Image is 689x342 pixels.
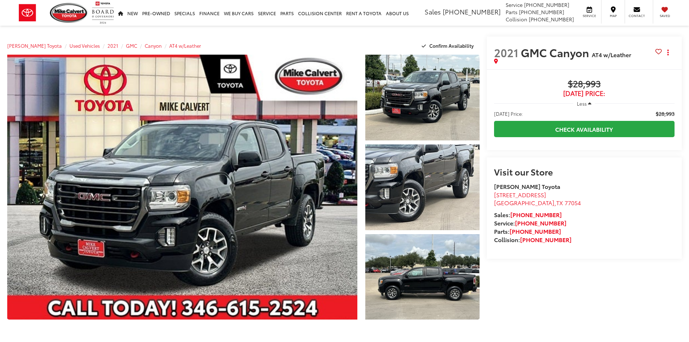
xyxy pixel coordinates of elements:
[494,182,560,190] strong: [PERSON_NAME] Toyota
[510,227,561,235] a: [PHONE_NUMBER]
[494,167,675,176] h2: Visit our Store
[521,45,592,60] span: GMC Canyon
[364,54,480,141] img: 2021 GMC Canyon AT4 w/Leather
[494,45,518,60] span: 2021
[494,90,675,97] span: [DATE] Price:
[657,13,673,18] span: Saved
[494,227,561,235] strong: Parts:
[605,13,621,18] span: Map
[506,1,523,8] span: Service
[107,42,118,49] a: 2021
[573,97,595,110] button: Less
[4,53,361,321] img: 2021 GMC Canyon AT4 w/Leather
[506,8,518,16] span: Parts
[520,235,571,244] a: [PHONE_NUMBER]
[494,198,554,207] span: [GEOGRAPHIC_DATA]
[494,210,562,219] strong: Sales:
[7,42,62,49] a: [PERSON_NAME] Toyota
[656,110,675,117] span: $28,993
[443,7,501,16] span: [PHONE_NUMBER]
[524,1,569,8] span: [PHONE_NUMBER]
[425,7,441,16] span: Sales
[494,198,581,207] span: ,
[510,210,562,219] a: [PHONE_NUMBER]
[494,110,523,117] span: [DATE] Price:
[529,16,574,23] span: [PHONE_NUMBER]
[556,198,563,207] span: TX
[515,219,566,227] a: [PHONE_NUMBER]
[365,144,480,230] a: Expand Photo 2
[519,8,564,16] span: [PHONE_NUMBER]
[494,121,675,137] a: Check Availability
[581,13,597,18] span: Service
[126,42,137,49] a: GMC
[494,219,566,227] strong: Service:
[494,79,675,90] span: $28,993
[506,16,527,23] span: Collision
[69,42,100,49] a: Used Vehicles
[364,233,480,321] img: 2021 GMC Canyon AT4 w/Leather
[429,42,474,49] span: Confirm Availability
[364,143,480,231] img: 2021 GMC Canyon AT4 w/Leather
[592,50,631,59] span: AT4 w/Leather
[629,13,645,18] span: Contact
[365,234,480,320] a: Expand Photo 3
[145,42,162,49] a: Canyon
[50,3,88,23] img: Mike Calvert Toyota
[418,39,480,52] button: Confirm Availability
[494,190,546,199] span: [STREET_ADDRESS]
[494,235,571,244] strong: Collision:
[667,50,669,55] span: dropdown dots
[494,190,581,207] a: [STREET_ADDRESS] [GEOGRAPHIC_DATA],TX 77054
[169,42,201,49] a: AT4 w/Leather
[565,198,581,207] span: 77054
[662,46,675,59] button: Actions
[365,55,480,140] a: Expand Photo 1
[577,100,587,107] span: Less
[7,55,357,320] a: Expand Photo 0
